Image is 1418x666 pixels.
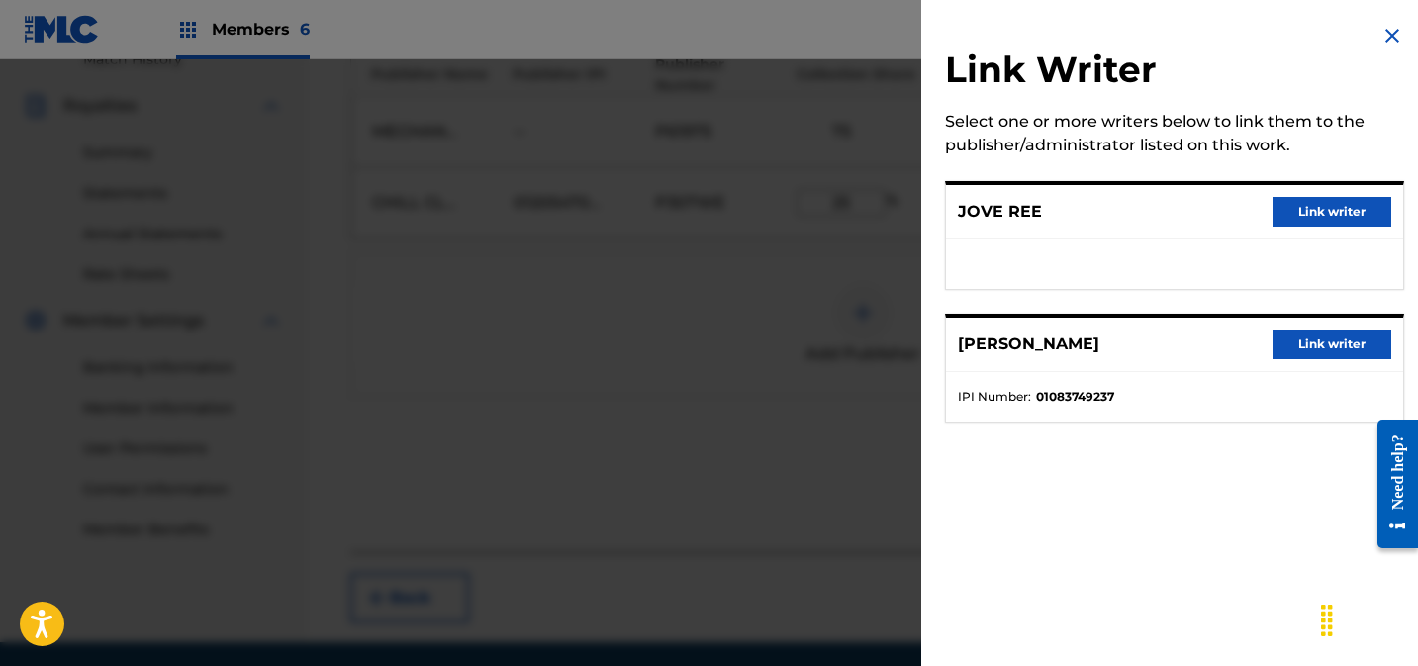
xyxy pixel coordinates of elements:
[300,20,310,39] span: 6
[1273,197,1391,227] button: Link writer
[1273,330,1391,359] button: Link writer
[945,48,1404,98] h2: Link Writer
[212,18,310,41] span: Members
[1311,591,1343,650] div: Drag
[1319,571,1418,666] iframe: Chat Widget
[945,110,1404,157] div: Select one or more writers below to link them to the publisher/administrator listed on this work.
[24,15,100,44] img: MLC Logo
[176,18,200,42] img: Top Rightsholders
[1036,388,1114,406] strong: 01083749237
[1363,405,1418,564] iframe: Resource Center
[958,388,1031,406] span: IPI Number :
[958,333,1099,356] p: [PERSON_NAME]
[958,200,1042,224] p: JOVE REE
